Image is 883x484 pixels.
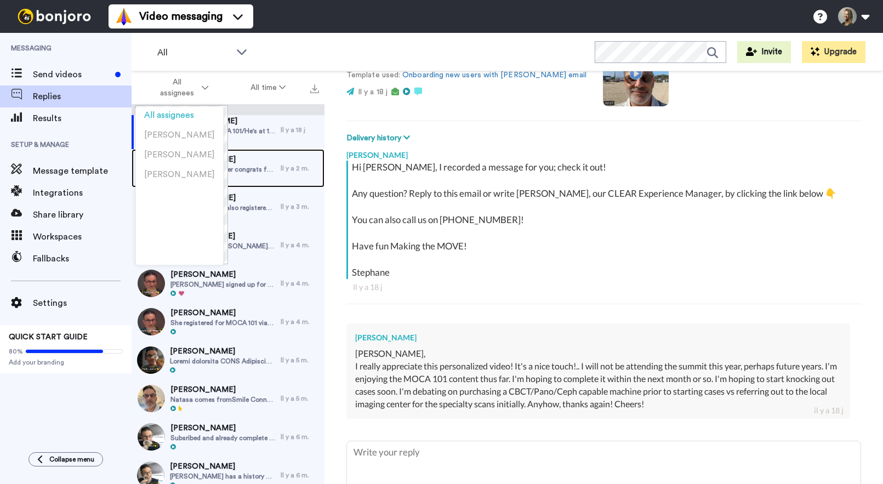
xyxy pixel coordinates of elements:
[115,8,133,25] img: vm-color.svg
[281,164,319,173] div: Il y a 2 m.
[281,202,319,211] div: Il y a 3 m.
[346,132,413,144] button: Delivery history
[144,131,215,139] span: [PERSON_NAME]
[358,88,388,96] span: Il y a 18 j
[132,341,324,379] a: [PERSON_NAME]Loremi dolorsita CONS Adipiscing el Sed 78 doe temporinc 3 utlab etdolor mag al 443+...
[33,186,132,200] span: Integrations
[33,297,132,310] span: Settings
[132,226,324,264] a: [PERSON_NAME]Please answer [PERSON_NAME]: Bonjour [PERSON_NAME], 1 - J'aimerais avoir de l'inform...
[281,394,319,403] div: Il y a 5 m.
[138,308,165,335] img: d5bfc62a-f60c-4cbc-b038-74c515547f8f-thumb.jpg
[134,72,230,103] button: All assignees
[9,333,88,341] span: QUICK START GUIDE
[402,71,586,79] a: Onboarding new users with [PERSON_NAME] email
[310,84,319,93] img: export.svg
[170,395,275,404] span: Natasa comes fromSmile Connect with rebate code CLEARSMILECONNECT_DRNMRATINKOVIC. She accidently ...
[132,104,324,115] div: Replies
[132,379,324,418] a: [PERSON_NAME]Natasa comes fromSmile Connect with rebate code CLEARSMILECONNECT_DRNMRATINKOVIC. Sh...
[170,357,275,366] span: Loremi dolorsita CONS Adipiscing el Sed 78 doe temporinc 3 utlab etdolor mag al 443+ 262 (enimadm...
[281,432,319,441] div: Il y a 6 m.
[281,279,319,288] div: Il y a 4 m.
[139,9,223,24] span: Video messaging
[355,360,841,410] div: I really appreciate this personalized video! It's a nice touch!.. I will not be attending the sum...
[352,161,858,279] div: Hi [PERSON_NAME], I recorded a message for you; check it out! Any question? Reply to this email o...
[814,405,844,416] div: il y a 18 j
[138,270,165,297] img: 8417f0a3-72ba-4a4c-8869-ec48a6a846cb-thumb.jpg
[33,90,132,103] span: Replies
[144,170,215,179] span: [PERSON_NAME]
[132,187,324,226] a: [PERSON_NAME][PERSON_NAME] also registered for MOCA 201 with 40% discount. He was very happy abou...
[33,112,132,125] span: Results
[281,317,319,326] div: Il y a 4 m.
[13,9,95,24] img: bj-logo-header-white.svg
[170,423,275,434] span: [PERSON_NAME]
[138,423,165,451] img: fbbf429a-38b7-4e54-bfb9-7866fae8f202-thumb.jpg
[155,77,200,99] span: All assignees
[346,144,861,161] div: [PERSON_NAME]
[132,418,324,456] a: [PERSON_NAME]Subsribed and already complete free intro course. Why not send a 'on the road' [GEOG...
[132,111,324,149] a: [PERSON_NAME]Welcome to MOCA 101/He's at 14% on [DATE]Il y a 18 j
[281,241,319,249] div: Il y a 4 m.
[33,68,111,81] span: Send videos
[9,358,123,367] span: Add your branding
[281,471,319,480] div: Il y a 6 m.
[33,252,132,265] span: Fallbacks
[170,461,275,472] span: [PERSON_NAME]
[737,41,791,63] button: Invite
[132,303,324,341] a: [PERSON_NAME]She registered for MOCA 101 via Fred's affiliate link, we refunded the difference fo...
[9,347,23,356] span: 80%
[170,472,275,481] span: [PERSON_NAME] has a history with TCI. She is tagged [Registered] MAT 101 2020: Online and also re...
[137,346,164,374] img: f693303d-a186-4e39-ad39-f73358e97676-thumb.jpg
[33,164,132,178] span: Message template
[132,149,324,187] a: [PERSON_NAME]Please send this user congrats for completion MOCA 101. They received an email [DATE...
[355,332,841,343] div: [PERSON_NAME]
[170,384,275,395] span: [PERSON_NAME]
[144,111,194,119] span: All assignees
[132,264,324,303] a: [PERSON_NAME][PERSON_NAME] signed up for several courses with the 40% offer ([PERSON_NAME]). She ...
[802,41,865,63] button: Upgrade
[170,269,275,280] span: [PERSON_NAME]
[29,452,103,466] button: Collapse menu
[144,151,215,159] span: [PERSON_NAME]
[170,318,275,327] span: She registered for MOCA 101 via Fred's affiliate link, we refunded the difference for the 40% fla...
[49,455,94,464] span: Collapse menu
[355,348,841,360] div: [PERSON_NAME],
[307,79,322,96] button: Export all results that match these filters now.
[138,385,165,412] img: c65f1be8-0b03-436d-b4b6-f0265a5bc906-thumb.jpg
[170,280,275,289] span: [PERSON_NAME] signed up for several courses with the 40% offer ([PERSON_NAME]). She took Masterin...
[281,126,319,134] div: Il y a 18 j
[230,78,307,98] button: All time
[353,282,854,293] div: Il y a 18 j
[170,346,275,357] span: [PERSON_NAME]
[33,230,132,243] span: Workspaces
[170,434,275,442] span: Subsribed and already complete free intro course. Why not send a 'on the road' [GEOGRAPHIC_DATA] ...
[33,208,132,221] span: Share library
[157,46,231,59] span: All
[281,356,319,365] div: Il y a 5 m.
[170,308,275,318] span: [PERSON_NAME]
